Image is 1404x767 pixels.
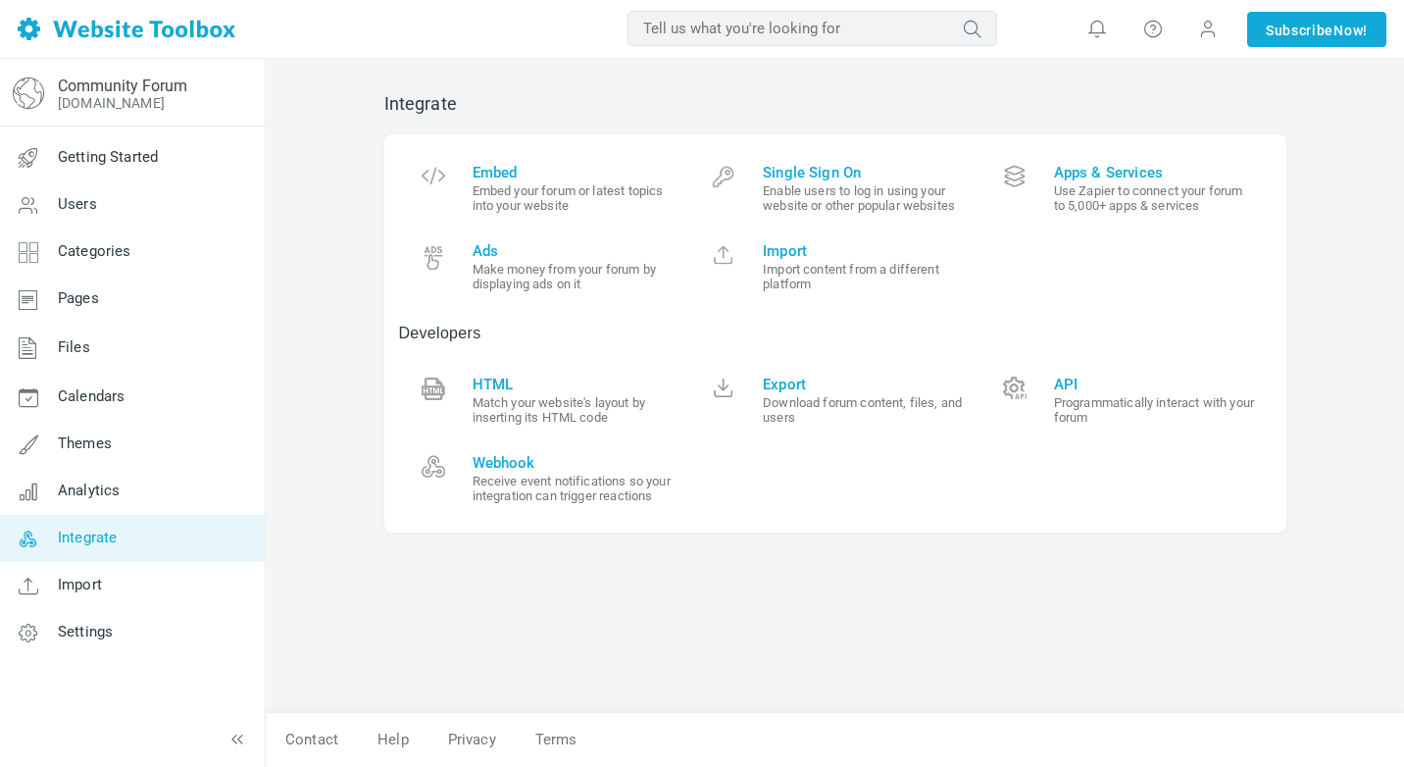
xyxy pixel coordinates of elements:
[358,723,428,757] a: Help
[58,529,117,546] span: Integrate
[473,242,676,260] span: Ads
[58,148,158,166] span: Getting Started
[384,93,1286,115] h2: Integrate
[473,474,676,503] small: Receive event notifications so your integration can trigger reactions
[1333,20,1368,41] span: Now!
[58,576,102,593] span: Import
[1054,395,1257,425] small: Programmatically interact with your forum
[1054,164,1257,181] span: Apps & Services
[473,164,676,181] span: Embed
[473,262,676,291] small: Make money from your forum by displaying ads on it
[763,183,966,213] small: Enable users to log in using your website or other popular websites
[689,361,980,439] a: Export Download forum content, files, and users
[58,95,165,111] a: [DOMAIN_NAME]
[58,338,90,356] span: Files
[1247,12,1386,47] a: SubscribeNow!
[399,439,690,518] a: Webhook Receive event notifications so your integration can trigger reactions
[58,387,125,405] span: Calendars
[399,228,690,306] a: Ads Make money from your forum by displaying ads on it
[473,376,676,393] span: HTML
[763,262,966,291] small: Import content from a different platform
[58,77,187,95] a: Community Forum
[473,183,676,213] small: Embed your forum or latest topics into your website
[689,228,980,306] a: Import Import content from a different platform
[763,242,966,260] span: Import
[1054,376,1257,393] span: API
[689,149,980,228] a: Single Sign On Enable users to log in using your website or other popular websites
[473,454,676,472] span: Webhook
[399,322,1272,345] p: Developers
[58,435,112,452] span: Themes
[428,723,516,757] a: Privacy
[980,149,1272,228] a: Apps & Services Use Zapier to connect your forum to 5,000+ apps & services
[266,723,358,757] a: Contact
[58,242,131,260] span: Categories
[1054,183,1257,213] small: Use Zapier to connect your forum to 5,000+ apps & services
[980,361,1272,439] a: API Programmatically interact with your forum
[58,289,99,307] span: Pages
[58,195,97,213] span: Users
[13,77,44,109] img: globe-icon.png
[763,376,966,393] span: Export
[516,723,597,757] a: Terms
[399,149,690,228] a: Embed Embed your forum or latest topics into your website
[399,361,690,439] a: HTML Match your website's layout by inserting its HTML code
[763,164,966,181] span: Single Sign On
[627,11,997,46] input: Tell us what you're looking for
[763,395,966,425] small: Download forum content, files, and users
[58,482,120,499] span: Analytics
[58,623,113,640] span: Settings
[473,395,676,425] small: Match your website's layout by inserting its HTML code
